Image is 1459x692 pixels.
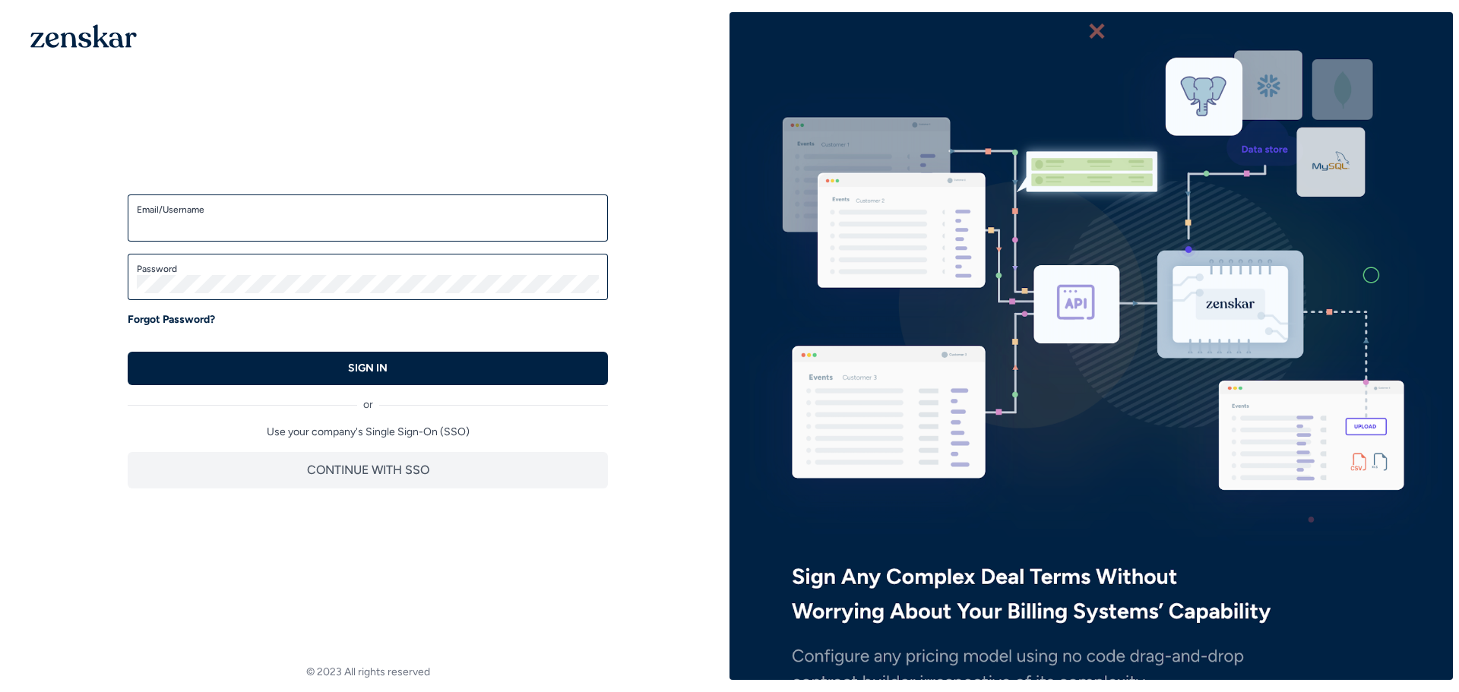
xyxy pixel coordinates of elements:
p: SIGN IN [348,361,388,376]
button: SIGN IN [128,352,608,385]
label: Password [137,263,599,275]
button: CONTINUE WITH SSO [128,452,608,488]
label: Email/Username [137,204,599,216]
a: Forgot Password? [128,312,215,327]
p: Use your company's Single Sign-On (SSO) [128,425,608,440]
img: 1OGAJ2xQqyY4LXKgY66KYq0eOWRCkrZdAb3gUhuVAqdWPZE9SRJmCz+oDMSn4zDLXe31Ii730ItAGKgCKgCCgCikA4Av8PJUP... [30,24,137,48]
div: or [128,385,608,412]
footer: © 2023 All rights reserved [6,665,729,680]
